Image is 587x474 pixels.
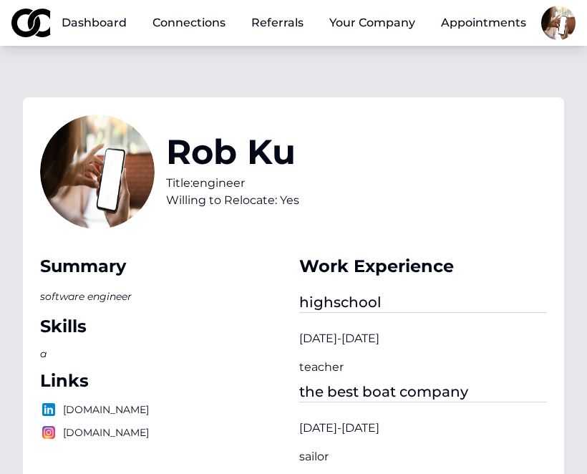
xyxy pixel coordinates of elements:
p: [DOMAIN_NAME] [40,424,288,441]
img: 536b56b0-0780-4c34-99f1-32bccf700ab4-phone-profile_picture.png [40,115,155,229]
div: Willing to Relocate: Yes [166,192,299,209]
h1: rob ku [166,135,299,169]
img: logo [40,401,57,418]
div: Title: engineer [166,175,299,192]
div: a [40,347,47,361]
a: Connections [141,9,237,37]
a: Dashboard [50,9,138,37]
div: the best boat company [299,382,547,402]
p: software engineer [40,286,288,306]
nav: Main [50,9,538,37]
div: [DATE] - [DATE] [299,420,547,437]
div: Work Experience [299,255,547,278]
div: Skills [40,315,288,338]
p: [DOMAIN_NAME] [40,401,288,418]
img: 536b56b0-0780-4c34-99f1-32bccf700ab4-phone-profile_picture.png [541,6,576,40]
a: Appointments [430,9,538,37]
div: Links [40,369,288,392]
a: Referrals [240,9,315,37]
img: logo [40,424,57,441]
img: logo [11,9,57,37]
div: highschool [299,292,547,313]
div: teacher [299,359,547,376]
button: Your Company [318,9,427,37]
div: Summary [40,255,288,278]
div: [DATE] - [DATE] [299,330,547,347]
div: sailor [299,448,547,465]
